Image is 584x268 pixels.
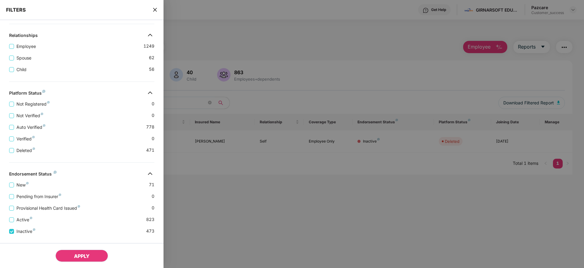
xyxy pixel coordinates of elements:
span: 0 [152,112,154,119]
span: Deleted [14,147,37,154]
span: New [14,182,31,188]
img: svg+xml;base64,PHN2ZyB4bWxucz0iaHR0cDovL3d3dy53My5vcmcvMjAwMC9zdmciIHdpZHRoPSI4IiBoZWlnaHQ9IjgiIH... [32,136,35,138]
img: svg+xml;base64,PHN2ZyB4bWxucz0iaHR0cDovL3d3dy53My5vcmcvMjAwMC9zdmciIHdpZHRoPSI4IiBoZWlnaHQ9IjgiIH... [41,113,43,115]
span: 471 [146,147,154,154]
img: svg+xml;base64,PHN2ZyB4bWxucz0iaHR0cDovL3d3dy53My5vcmcvMjAwMC9zdmciIHdpZHRoPSIzMiIgaGVpZ2h0PSIzMi... [145,88,155,98]
img: svg+xml;base64,PHN2ZyB4bWxucz0iaHR0cDovL3d3dy53My5vcmcvMjAwMC9zdmciIHdpZHRoPSI4IiBoZWlnaHQ9IjgiIH... [30,217,32,219]
span: 0 [152,205,154,212]
span: 0 [152,193,154,200]
img: svg+xml;base64,PHN2ZyB4bWxucz0iaHR0cDovL3d3dy53My5vcmcvMjAwMC9zdmciIHdpZHRoPSI4IiBoZWlnaHQ9IjgiIH... [54,171,57,174]
button: APPLY [55,250,108,262]
img: svg+xml;base64,PHN2ZyB4bWxucz0iaHR0cDovL3d3dy53My5vcmcvMjAwMC9zdmciIHdpZHRoPSIzMiIgaGVpZ2h0PSIzMi... [145,169,155,179]
img: svg+xml;base64,PHN2ZyB4bWxucz0iaHR0cDovL3d3dy53My5vcmcvMjAwMC9zdmciIHdpZHRoPSI4IiBoZWlnaHQ9IjgiIH... [26,182,29,184]
img: svg+xml;base64,PHN2ZyB4bWxucz0iaHR0cDovL3d3dy53My5vcmcvMjAwMC9zdmciIHdpZHRoPSI4IiBoZWlnaHQ9IjgiIH... [47,101,50,103]
span: Spouse [14,55,34,61]
span: Verified [14,136,37,142]
span: Child [14,66,29,73]
img: svg+xml;base64,PHN2ZyB4bWxucz0iaHR0cDovL3d3dy53My5vcmcvMjAwMC9zdmciIHdpZHRoPSI4IiBoZWlnaHQ9IjgiIH... [78,205,80,208]
span: 473 [146,228,154,235]
span: APPLY [74,253,90,259]
span: 823 [146,216,154,223]
span: Auto Verified [14,124,48,131]
img: svg+xml;base64,PHN2ZyB4bWxucz0iaHR0cDovL3d3dy53My5vcmcvMjAwMC9zdmciIHdpZHRoPSIzMiIgaGVpZ2h0PSIzMi... [145,30,155,40]
img: svg+xml;base64,PHN2ZyB4bWxucz0iaHR0cDovL3d3dy53My5vcmcvMjAwMC9zdmciIHdpZHRoPSI4IiBoZWlnaHQ9IjgiIH... [33,147,35,150]
span: 71 [149,181,154,188]
img: svg+xml;base64,PHN2ZyB4bWxucz0iaHR0cDovL3d3dy53My5vcmcvMjAwMC9zdmciIHdpZHRoPSI4IiBoZWlnaHQ9IjgiIH... [59,194,61,196]
span: Pending from Insurer [14,193,64,200]
span: Not Registered [14,101,52,107]
div: Platform Status [9,90,45,98]
span: 0 [152,100,154,107]
div: Endorsement Status [9,171,57,179]
span: FILTERS [6,7,26,13]
span: Active [14,216,35,223]
img: svg+xml;base64,PHN2ZyB4bWxucz0iaHR0cDovL3d3dy53My5vcmcvMjAwMC9zdmciIHdpZHRoPSI4IiBoZWlnaHQ9IjgiIH... [43,124,45,127]
span: Provisional Health Card Issued [14,205,83,212]
span: 56 [149,66,154,73]
span: 778 [146,124,154,131]
span: 62 [149,54,154,61]
span: close [153,7,157,13]
img: svg+xml;base64,PHN2ZyB4bWxucz0iaHR0cDovL3d3dy53My5vcmcvMjAwMC9zdmciIHdpZHRoPSI4IiBoZWlnaHQ9IjgiIH... [33,228,35,231]
img: svg+xml;base64,PHN2ZyB4bWxucz0iaHR0cDovL3d3dy53My5vcmcvMjAwMC9zdmciIHdpZHRoPSI4IiBoZWlnaHQ9IjgiIH... [42,90,45,93]
span: 0 [152,135,154,142]
span: Inactive [14,228,38,235]
span: Employee [14,43,38,50]
div: Relationships [9,33,38,40]
span: Not Verified [14,112,46,119]
span: 1249 [143,43,154,50]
